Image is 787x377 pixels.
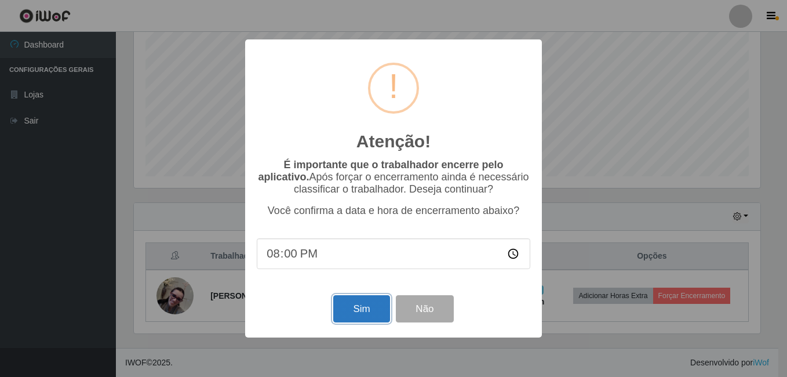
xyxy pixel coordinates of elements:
button: Sim [333,295,389,322]
b: É importante que o trabalhador encerre pelo aplicativo. [258,159,503,183]
p: Após forçar o encerramento ainda é necessário classificar o trabalhador. Deseja continuar? [257,159,530,195]
button: Não [396,295,453,322]
p: Você confirma a data e hora de encerramento abaixo? [257,205,530,217]
h2: Atenção! [356,131,431,152]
